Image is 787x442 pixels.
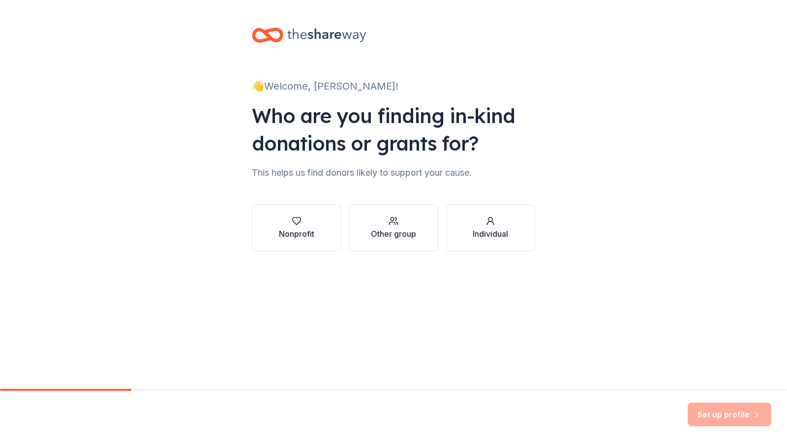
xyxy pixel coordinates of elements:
[473,228,508,240] div: Individual
[252,78,535,94] div: 👋 Welcome, [PERSON_NAME]!
[371,228,416,240] div: Other group
[252,165,535,181] div: This helps us find donors likely to support your cause.
[446,204,535,252] button: Individual
[252,102,535,157] div: Who are you finding in-kind donations or grants for?
[279,228,314,240] div: Nonprofit
[252,204,341,252] button: Nonprofit
[349,204,438,252] button: Other group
